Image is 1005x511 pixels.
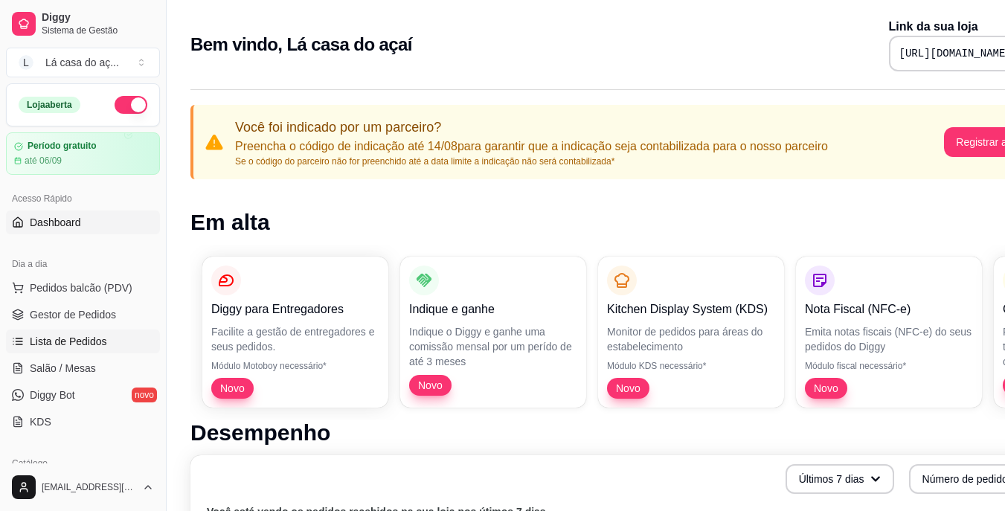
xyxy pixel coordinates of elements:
span: Novo [808,381,844,396]
div: Loja aberta [19,97,80,113]
div: Acesso Rápido [6,187,160,210]
span: Diggy Bot [30,388,75,402]
span: Novo [214,381,251,396]
span: Lista de Pedidos [30,334,107,349]
button: Últimos 7 dias [786,464,894,494]
div: Lá casa do aç ... [45,55,119,70]
p: Módulo KDS necessário* [607,360,775,372]
button: Alterar Status [115,96,147,114]
div: Dia a dia [6,252,160,276]
span: Salão / Mesas [30,361,96,376]
a: Lista de Pedidos [6,330,160,353]
p: Preencha o código de indicação até 14/08 para garantir que a indicação seja contabilizada para o ... [235,138,828,155]
span: Novo [610,381,646,396]
a: KDS [6,410,160,434]
a: Salão / Mesas [6,356,160,380]
button: Select a team [6,48,160,77]
p: Indique o Diggy e ganhe uma comissão mensal por um perído de até 3 meses [409,324,577,369]
a: Diggy Botnovo [6,383,160,407]
span: KDS [30,414,51,429]
p: Facilite a gestão de entregadores e seus pedidos. [211,324,379,354]
a: Gestor de Pedidos [6,303,160,327]
a: DiggySistema de Gestão [6,6,160,42]
span: L [19,55,33,70]
span: Dashboard [30,215,81,230]
a: Período gratuitoaté 06/09 [6,132,160,175]
article: até 06/09 [25,155,62,167]
p: Indique e ganhe [409,301,577,318]
span: [EMAIL_ADDRESS][DOMAIN_NAME] [42,481,136,493]
button: Pedidos balcão (PDV) [6,276,160,300]
p: Emita notas fiscais (NFC-e) do seus pedidos do Diggy [805,324,973,354]
article: Período gratuito [28,141,97,152]
button: Indique e ganheIndique o Diggy e ganhe uma comissão mensal por um perído de até 3 mesesNovo [400,257,586,408]
p: Kitchen Display System (KDS) [607,301,775,318]
a: Dashboard [6,210,160,234]
button: [EMAIL_ADDRESS][DOMAIN_NAME] [6,469,160,505]
p: Módulo Motoboy necessário* [211,360,379,372]
span: Gestor de Pedidos [30,307,116,322]
p: Se o código do parceiro não for preenchido até a data limite a indicação não será contabilizada* [235,155,828,167]
span: Sistema de Gestão [42,25,154,36]
button: Diggy para EntregadoresFacilite a gestão de entregadores e seus pedidos.Módulo Motoboy necessário... [202,257,388,408]
button: Nota Fiscal (NFC-e)Emita notas fiscais (NFC-e) do seus pedidos do DiggyMódulo fiscal necessário*Novo [796,257,982,408]
p: Diggy para Entregadores [211,301,379,318]
p: Monitor de pedidos para áreas do estabelecimento [607,324,775,354]
div: Catálogo [6,451,160,475]
h2: Bem vindo, Lá casa do açaí [190,33,412,57]
span: Diggy [42,11,154,25]
button: Kitchen Display System (KDS)Monitor de pedidos para áreas do estabelecimentoMódulo KDS necessário... [598,257,784,408]
p: Módulo fiscal necessário* [805,360,973,372]
p: Nota Fiscal (NFC-e) [805,301,973,318]
p: Você foi indicado por um parceiro? [235,117,828,138]
span: Pedidos balcão (PDV) [30,280,132,295]
span: Novo [412,378,449,393]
